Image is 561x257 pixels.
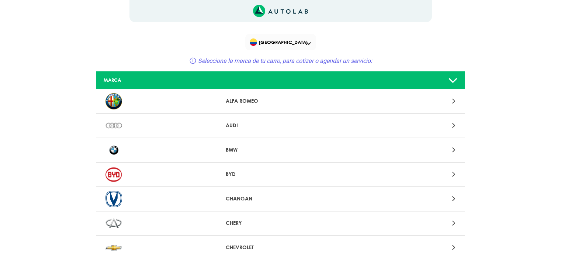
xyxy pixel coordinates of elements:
[253,7,308,14] a: Link al sitio de autolab
[226,97,335,105] p: ALFA ROMEO
[250,37,313,47] span: [GEOGRAPHIC_DATA]
[226,195,335,203] p: CHANGAN
[105,240,122,256] img: CHEVROLET
[105,93,122,109] img: ALFA ROMEO
[226,146,335,154] p: BMW
[105,118,122,134] img: AUDI
[105,215,122,231] img: CHERY
[98,77,220,84] div: MARCA
[105,191,122,207] img: CHANGAN
[226,219,335,227] p: CHERY
[226,122,335,129] p: AUDI
[226,244,335,251] p: CHEVROLET
[96,71,465,89] a: MARCA
[105,166,122,183] img: BYD
[250,38,257,46] img: Flag of COLOMBIA
[245,34,316,50] div: Flag of COLOMBIA[GEOGRAPHIC_DATA]
[226,170,335,178] p: BYD
[105,142,122,158] img: BMW
[198,57,372,64] span: Selecciona la marca de tu carro, para cotizar o agendar un servicio:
